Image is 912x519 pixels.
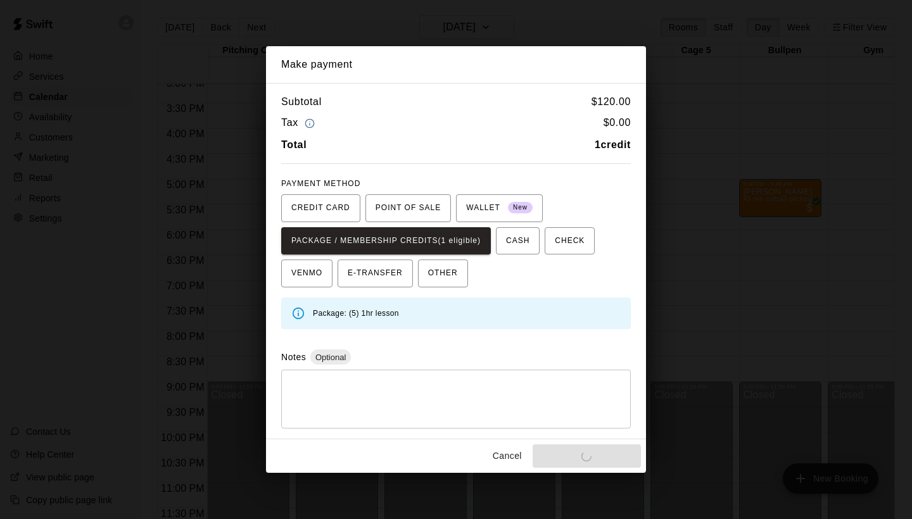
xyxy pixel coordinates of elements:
button: VENMO [281,259,332,287]
h6: $ 0.00 [604,115,631,132]
h6: Tax [281,115,318,132]
button: OTHER [418,259,468,287]
span: POINT OF SALE [376,198,441,218]
button: CHECK [545,227,595,255]
span: PAYMENT METHOD [281,179,360,188]
button: E-TRANSFER [338,259,413,287]
span: New [508,199,533,216]
button: PACKAGE / MEMBERSHIP CREDITS(1 eligible) [281,227,491,255]
span: PACKAGE / MEMBERSHIP CREDITS (1 eligible) [291,231,481,251]
button: Cancel [487,444,528,468]
button: CREDIT CARD [281,194,360,222]
span: E-TRANSFER [348,263,403,284]
span: CASH [506,231,529,251]
span: CREDIT CARD [291,198,350,218]
h2: Make payment [266,46,646,83]
button: WALLET New [456,194,543,222]
b: 1 credit [595,139,631,150]
label: Notes [281,352,306,362]
span: WALLET [466,198,533,218]
b: Total [281,139,307,150]
h6: Subtotal [281,94,322,110]
span: CHECK [555,231,585,251]
h6: $ 120.00 [592,94,631,110]
span: VENMO [291,263,322,284]
button: POINT OF SALE [365,194,451,222]
button: CASH [496,227,540,255]
span: Package: (5) 1hr lesson [313,309,399,318]
span: OTHER [428,263,458,284]
span: Optional [310,353,351,362]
